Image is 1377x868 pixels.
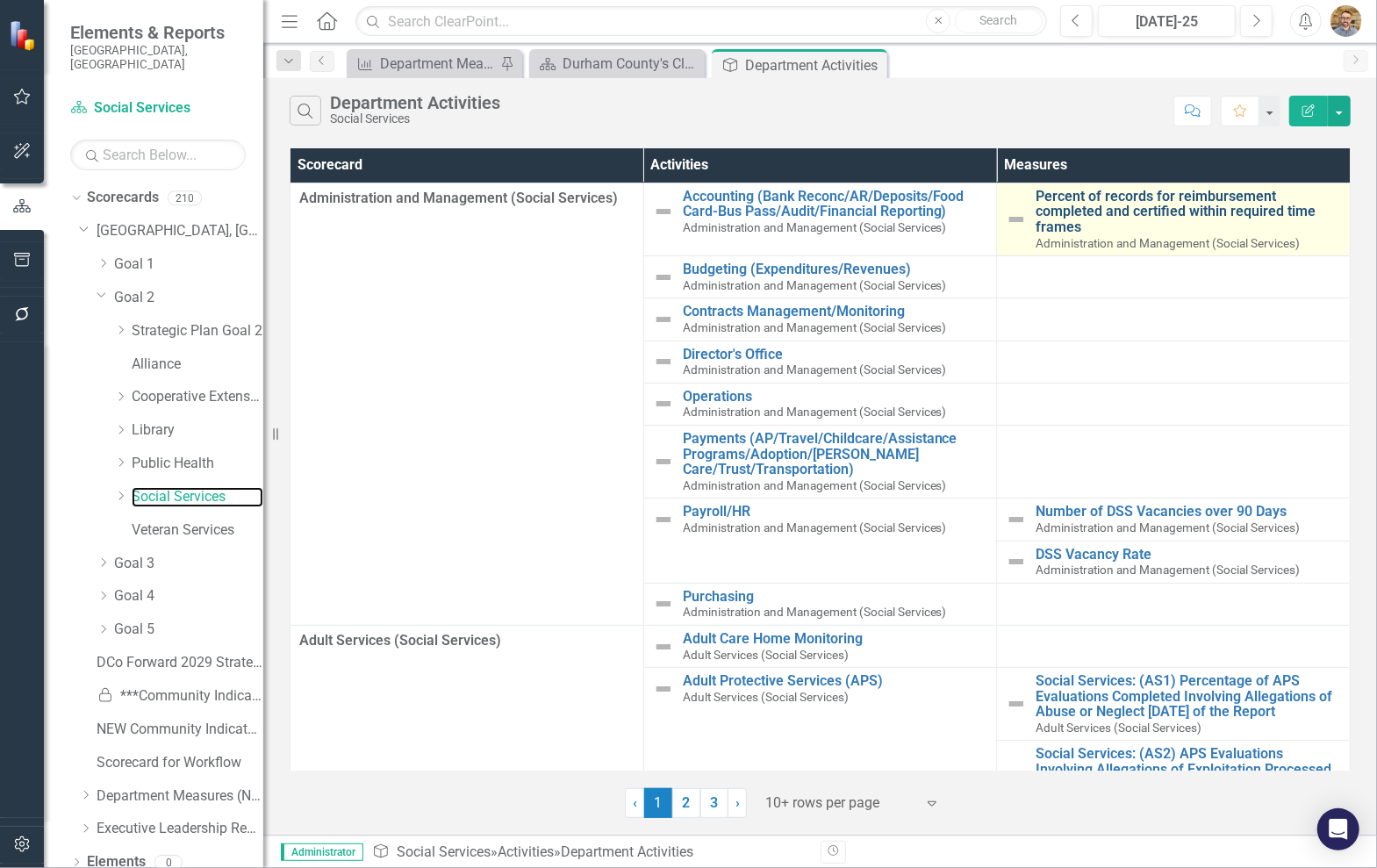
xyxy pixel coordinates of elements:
a: Payroll/HR [683,504,988,520]
a: Department Measure Report [351,53,496,75]
a: Social Services [132,487,263,507]
a: Library [132,420,263,441]
span: Adult Services (Social Services) [299,632,501,649]
td: Double-Click to Edit Right Click for Context Menu [997,541,1351,583]
input: Search Below... [70,140,246,170]
a: Social Services [70,98,246,118]
a: NEW Community Indicators [97,720,263,740]
a: Adult Care Home Monitoring [683,631,988,647]
div: Department Activities [330,93,500,112]
span: Administration and Management (Social Services) [683,362,947,377]
td: Double-Click to Edit Right Click for Context Menu [643,183,997,255]
img: Not Defined [653,678,674,699]
button: Search [955,9,1043,33]
a: Operations [683,389,988,405]
td: Double-Click to Edit Right Click for Context Menu [643,625,997,667]
small: [GEOGRAPHIC_DATA], [GEOGRAPHIC_DATA] [70,43,246,72]
span: Adult Services (Social Services) [683,648,849,662]
a: Department Measures (New) [97,786,263,807]
span: 1 [644,788,672,818]
img: Not Defined [653,593,674,614]
td: Double-Click to Edit Right Click for Context Menu [643,256,997,298]
div: Social Services [330,112,500,126]
span: Adult Services (Social Services) [1036,721,1201,735]
div: 210 [168,190,202,205]
a: Goal 4 [114,586,263,606]
a: Director's Office [683,347,988,362]
a: Goal 5 [114,620,263,640]
a: Percent of records for reimbursement completed and certified within required time frames [1036,189,1341,235]
td: Double-Click to Edit Right Click for Context Menu [643,383,997,425]
a: 2 [672,788,700,818]
a: Goal 3 [114,554,263,574]
span: Administration and Management (Social Services) [683,278,947,292]
a: Scorecards [87,188,159,208]
span: Administration and Management (Social Services) [683,405,947,419]
td: Double-Click to Edit Right Click for Context Menu [643,298,997,341]
a: Social Services: (AS1) Percentage of APS Evaluations Completed Involving Allegations of Abuse or ... [1036,673,1341,720]
span: Elements & Reports [70,22,246,43]
a: Budgeting (Expenditures/Revenues) [683,262,988,277]
a: Goal 2 [114,288,263,308]
div: Durham County's ClearPoint Site - Performance Management [563,53,700,75]
div: » » [372,843,807,863]
span: Administration and Management (Social Services) [683,320,947,334]
span: ‹ [633,794,637,811]
a: Purchasing [683,589,988,605]
td: Double-Click to Edit Right Click for Context Menu [997,741,1351,814]
div: Department Activities [561,843,693,860]
button: [DATE]-25 [1098,5,1236,37]
img: Not Defined [653,509,674,530]
a: Veteran Services [132,520,263,541]
td: Double-Click to Edit Right Click for Context Menu [997,499,1351,541]
img: Not Defined [1006,767,1027,788]
img: Not Defined [653,267,674,288]
span: Administration and Management (Social Services) [1036,236,1300,250]
a: 3 [700,788,728,818]
span: Administration and Management (Social Services) [299,190,618,206]
span: Administration and Management (Social Services) [683,478,947,492]
img: Not Defined [1006,509,1027,530]
span: Adult Services (Social Services) [683,690,849,704]
span: Administration and Management (Social Services) [1036,520,1300,534]
span: › [735,794,740,811]
div: [DATE]-25 [1104,11,1230,32]
img: Not Defined [653,309,674,330]
a: Payments (AP/Travel/Childcare/Assistance Programs/Adoption/[PERSON_NAME] Care/Trust/Transportation) [683,431,988,477]
span: Administration and Management (Social Services) [1036,563,1300,577]
img: Josh Edwards [1330,5,1362,37]
a: Contracts Management/Monitoring [683,304,988,319]
img: Not Defined [653,351,674,372]
img: ClearPoint Strategy [9,19,39,50]
a: Executive Leadership Reports [97,819,263,839]
div: Department Measure Report [380,53,496,75]
a: Public Health [132,454,263,474]
a: Scorecard for Workflow [97,753,263,773]
img: Not Defined [1006,693,1027,714]
a: Number of DSS Vacancies over 90 Days [1036,504,1341,520]
input: Search ClearPoint... [355,6,1047,37]
a: DCo Forward 2029 Strategic Plan [97,653,263,673]
img: Not Defined [653,451,674,472]
a: Social Services: (AS2) APS Evaluations Involving Allegations of Exploitation Processed [DATE] of ... [1036,746,1341,793]
a: Goal 1 [114,255,263,275]
a: Activities [498,843,554,860]
td: Double-Click to Edit Right Click for Context Menu [997,668,1351,741]
a: Durham County's ClearPoint Site - Performance Management [534,53,700,75]
a: Social Services [397,843,491,860]
img: Not Defined [653,636,674,657]
td: Double-Click to Edit Right Click for Context Menu [643,341,997,383]
img: Not Defined [1006,551,1027,572]
td: Double-Click to Edit Right Click for Context Menu [997,183,1351,255]
a: Strategic Plan Goal 2 [132,321,263,341]
a: Adult Protective Services (APS) [683,673,988,689]
span: Search [980,13,1018,27]
td: Double-Click to Edit Right Click for Context Menu [643,583,997,625]
a: Alliance [132,355,263,375]
td: Double-Click to Edit Right Click for Context Menu [643,425,997,498]
div: Open Intercom Messenger [1317,808,1359,850]
img: Not Defined [1006,209,1027,230]
img: Not Defined [653,201,674,222]
div: Department Activities [745,54,883,76]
